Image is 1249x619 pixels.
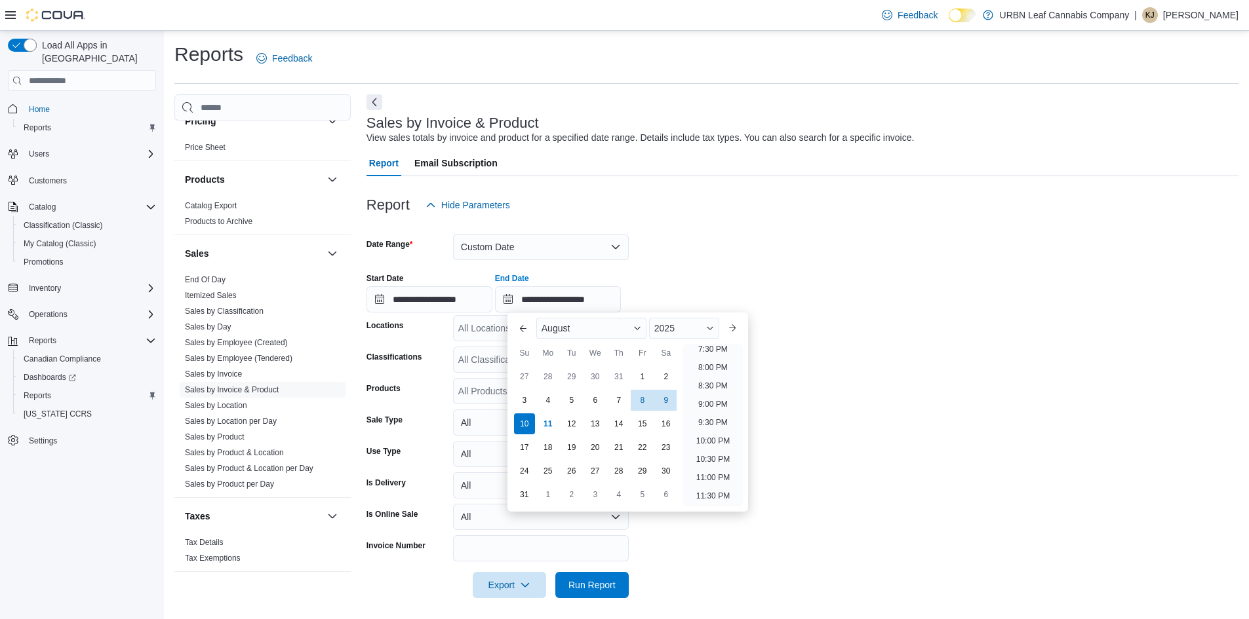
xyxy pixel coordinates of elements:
div: day-23 [656,437,677,458]
div: Mo [538,343,559,364]
button: All [453,472,629,498]
div: day-3 [585,484,606,505]
button: Custom Date [453,234,629,260]
div: day-31 [514,484,535,505]
button: [US_STATE] CCRS [13,405,161,423]
span: Load All Apps in [GEOGRAPHIC_DATA] [37,39,156,65]
span: Tax Exemptions [185,553,241,563]
span: My Catalog (Classic) [18,236,156,252]
label: Locations [367,320,404,331]
div: Button. Open the year selector. 2025 is currently selected. [649,318,719,339]
span: Catalog [24,199,156,215]
span: Catalog Export [185,200,237,211]
div: day-28 [538,366,559,387]
label: Invoice Number [367,540,426,551]
a: Reports [18,388,56,403]
button: Canadian Compliance [13,350,161,368]
div: day-29 [632,460,653,481]
button: Reports [13,386,161,405]
label: Date Range [367,239,413,250]
label: Classifications [367,352,422,362]
div: day-12 [561,413,582,434]
span: Sales by Product per Day [185,479,274,489]
span: Price Sheet [185,142,226,153]
span: Inventory [24,280,156,296]
label: Is Delivery [367,478,406,488]
span: Classification (Classic) [18,217,156,233]
li: 10:30 PM [691,451,735,467]
button: Products [325,172,340,187]
a: Feedback [877,2,943,28]
div: day-28 [608,460,629,481]
div: day-17 [514,437,535,458]
nav: Complex example [8,94,156,484]
a: Reports [18,120,56,136]
span: Reports [18,120,156,136]
span: Reports [18,388,156,403]
a: Customers [24,173,72,189]
span: Hide Parameters [441,198,510,212]
a: Itemized Sales [185,291,237,300]
a: Dashboards [13,368,161,386]
span: Promotions [18,254,156,270]
li: 11:30 PM [691,488,735,504]
li: 7:30 PM [693,341,733,357]
div: Fr [632,343,653,364]
span: Settings [24,432,156,449]
a: End Of Day [185,275,226,284]
span: 2025 [654,323,675,333]
span: Operations [29,309,68,320]
span: Sales by Classification [185,306,264,316]
a: Sales by Product [185,432,245,441]
div: View sales totals by invoice and product for a specified date range. Details include tax types. Y... [367,131,915,145]
span: Tax Details [185,537,224,548]
div: day-5 [561,390,582,411]
button: Pricing [325,113,340,129]
div: Products [174,198,351,234]
a: Settings [24,433,62,449]
span: Run Report [568,578,616,591]
h3: Report [367,197,410,213]
a: Products to Archive [185,217,252,226]
button: Taxes [185,510,322,523]
span: Sales by Invoice & Product [185,385,279,395]
span: Dashboards [24,372,76,383]
span: KJ [1145,7,1155,23]
input: Press the down key to enter a popover containing a calendar. Press the escape key to close the po... [495,286,621,312]
div: day-30 [656,460,677,481]
span: Catalog [29,202,56,212]
div: day-18 [538,437,559,458]
p: | [1134,7,1137,23]
h3: Pricing [185,115,216,128]
div: day-21 [608,437,629,458]
div: Tu [561,343,582,364]
div: day-20 [585,437,606,458]
span: Sales by Location per Day [185,416,277,426]
span: Customers [29,176,67,186]
button: Catalog [3,198,161,216]
span: Operations [24,307,156,322]
button: Sales [185,247,322,260]
div: day-25 [538,460,559,481]
div: Taxes [174,535,351,571]
button: All [453,504,629,530]
button: Export [473,572,546,598]
div: day-19 [561,437,582,458]
span: Sales by Day [185,322,231,332]
img: Cova [26,9,85,22]
span: Feedback [272,52,312,65]
span: Customers [24,172,156,189]
li: 9:30 PM [693,415,733,430]
div: day-9 [656,390,677,411]
a: My Catalog (Classic) [18,236,102,252]
a: Classification (Classic) [18,217,108,233]
label: Use Type [367,446,401,457]
div: Pricing [174,140,351,160]
div: day-6 [585,390,606,411]
button: My Catalog (Classic) [13,234,161,253]
h3: Sales by Invoice & Product [367,115,539,131]
div: Button. Open the month selector. August is currently selected. [536,318,646,339]
span: Email Subscription [414,150,498,176]
li: 9:00 PM [693,396,733,412]
div: day-3 [514,390,535,411]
